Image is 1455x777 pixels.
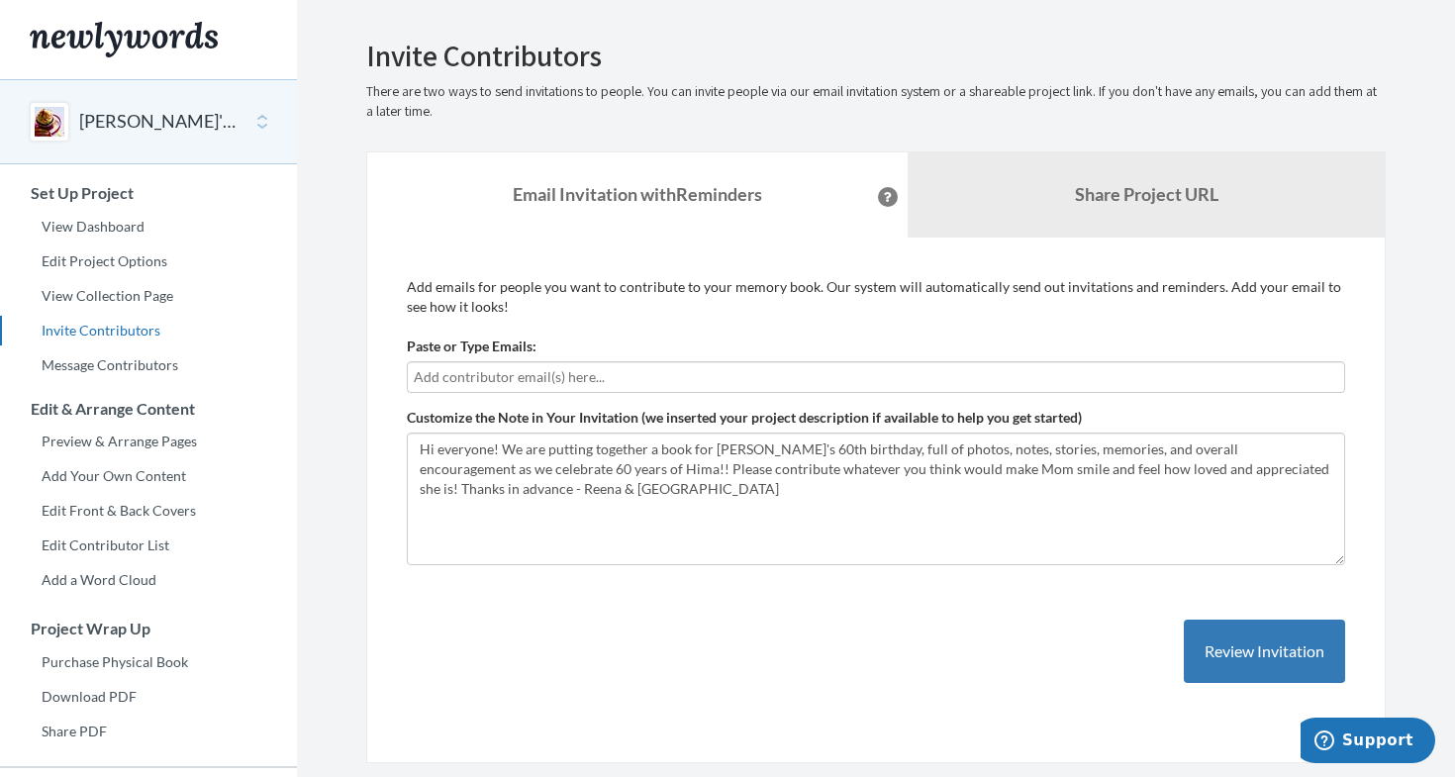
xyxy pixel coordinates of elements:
[1075,183,1218,205] b: Share Project URL
[1301,718,1435,767] iframe: Opens a widget where you can chat to one of our agents
[366,40,1386,72] h2: Invite Contributors
[1184,620,1345,684] button: Review Invitation
[1,620,297,637] h3: Project Wrap Up
[407,337,536,356] label: Paste or Type Emails:
[30,22,218,57] img: Newlywords logo
[407,433,1345,565] textarea: Hi everyone! We are putting together a book for [PERSON_NAME]'s 60th birthday, full of photos, no...
[366,82,1386,122] p: There are two ways to send invitations to people. You can invite people via our email invitation ...
[79,109,240,135] button: [PERSON_NAME]'s 60th Birthday
[513,183,762,205] strong: Email Invitation with Reminders
[407,277,1345,317] p: Add emails for people you want to contribute to your memory book. Our system will automatically s...
[1,400,297,418] h3: Edit & Arrange Content
[407,408,1082,428] label: Customize the Note in Your Invitation (we inserted your project description if available to help ...
[1,184,297,202] h3: Set Up Project
[414,366,1338,388] input: Add contributor email(s) here...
